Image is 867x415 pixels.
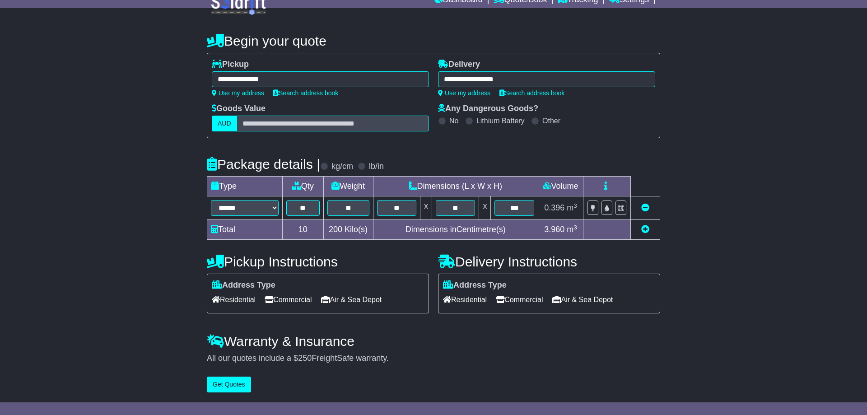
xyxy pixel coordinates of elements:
span: Air & Sea Depot [321,293,382,307]
td: Volume [538,177,583,196]
sup: 3 [573,224,577,231]
a: Remove this item [641,203,649,212]
h4: Pickup Instructions [207,254,429,269]
label: Pickup [212,60,249,70]
span: Residential [212,293,256,307]
label: Delivery [438,60,480,70]
div: All our quotes include a $ FreightSafe warranty. [207,354,660,364]
td: Dimensions (L x W x H) [373,177,538,196]
label: lb/in [369,162,384,172]
a: Search address book [273,89,338,97]
span: m [567,225,577,234]
span: 250 [298,354,312,363]
td: Weight [323,177,373,196]
label: Address Type [212,280,275,290]
td: Dimensions in Centimetre(s) [373,220,538,240]
label: kg/cm [331,162,353,172]
td: 10 [283,220,324,240]
td: Kilo(s) [323,220,373,240]
button: Get Quotes [207,377,251,392]
label: AUD [212,116,237,131]
label: Goods Value [212,104,266,114]
span: 0.396 [544,203,564,212]
span: Residential [443,293,487,307]
a: Use my address [212,89,264,97]
label: No [449,117,458,125]
label: Lithium Battery [476,117,525,125]
label: Any Dangerous Goods? [438,104,538,114]
h4: Delivery Instructions [438,254,660,269]
h4: Package details | [207,157,320,172]
label: Other [542,117,560,125]
td: Qty [283,177,324,196]
span: Commercial [265,293,312,307]
a: Search address book [499,89,564,97]
td: Total [207,220,283,240]
span: m [567,203,577,212]
span: 200 [329,225,342,234]
td: Type [207,177,283,196]
h4: Begin your quote [207,33,660,48]
span: 3.960 [544,225,564,234]
h4: Warranty & Insurance [207,334,660,349]
td: x [420,196,432,220]
a: Use my address [438,89,490,97]
a: Add new item [641,225,649,234]
span: Air & Sea Depot [552,293,613,307]
label: Address Type [443,280,507,290]
sup: 3 [573,202,577,209]
td: x [479,196,491,220]
span: Commercial [496,293,543,307]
